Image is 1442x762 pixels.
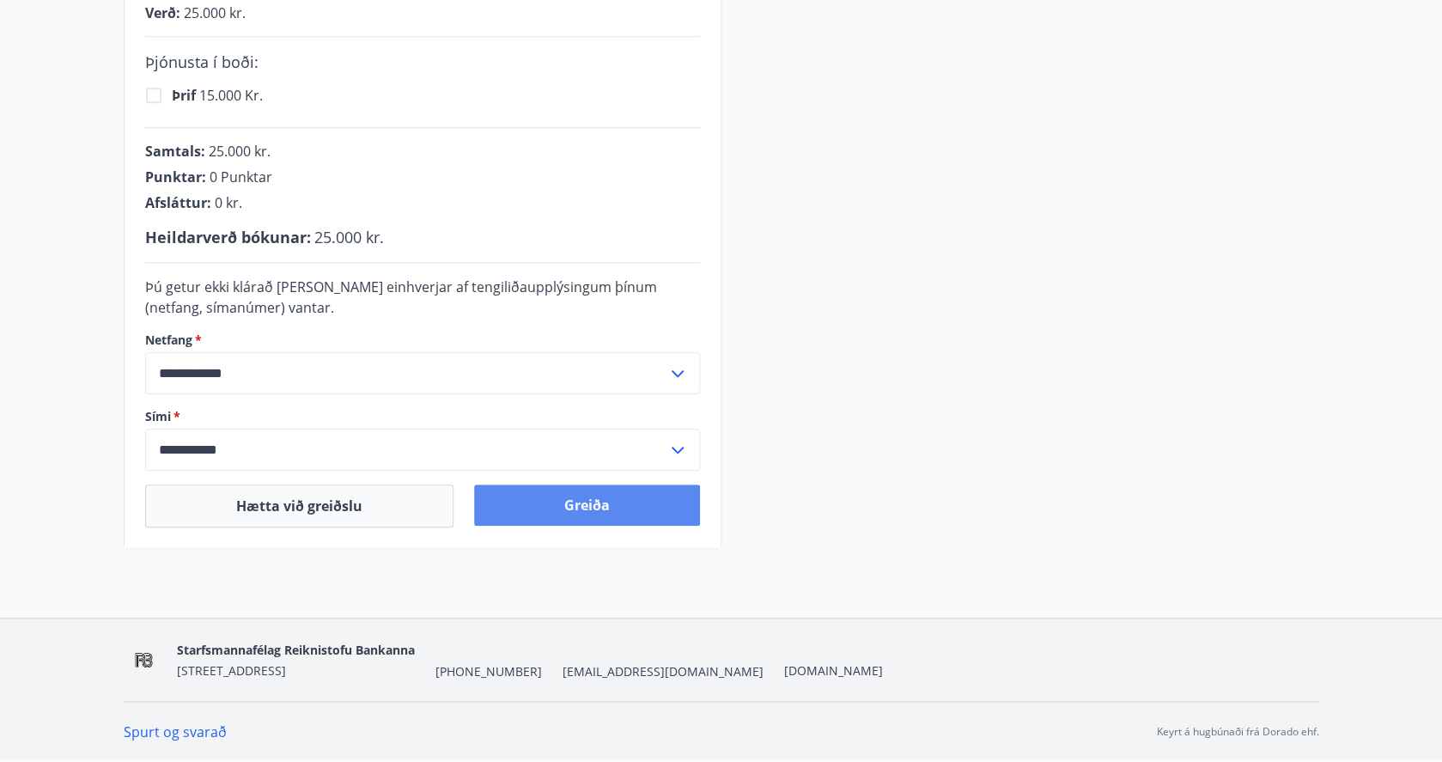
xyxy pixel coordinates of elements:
[145,52,259,72] span: Þjónusta í boði :
[177,662,286,679] span: [STREET_ADDRESS]
[145,3,180,22] span: Verð :
[1157,724,1319,740] p: Keyrt á hugbúnaði frá Dorado ehf.
[145,227,311,247] span: Heildarverð bókunar :
[145,142,205,161] span: Samtals :
[145,193,211,212] span: Afsláttur :
[435,663,542,680] span: [PHONE_NUMBER]
[177,642,415,658] span: Starfsmannafélag Reiknistofu Bankanna
[210,168,272,186] span: 0 Punktar
[145,332,700,349] label: Netfang
[474,485,700,526] button: Greiða
[145,168,206,186] span: Punktar :
[784,662,883,679] a: [DOMAIN_NAME]
[563,663,764,680] span: [EMAIL_ADDRESS][DOMAIN_NAME]
[145,408,700,425] label: Sími
[314,227,384,247] span: 25.000 kr.
[172,86,263,105] span: 15.000 kr.
[184,3,246,22] span: 25.000 kr.
[145,485,453,527] button: Hætta við greiðslu
[145,277,657,317] span: Þú getur ekki klárað [PERSON_NAME] einhverjar af tengiliðaupplýsingum þínum (netfang, símanúmer) ...
[124,642,164,679] img: OV1EhlUOk1MBP6hKKUJbuONPgxBdnInkXmzMisYS.png
[172,86,199,105] span: Þrif
[215,193,242,212] span: 0 kr.
[124,722,227,741] a: Spurt og svarað
[209,142,271,161] span: 25.000 kr.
